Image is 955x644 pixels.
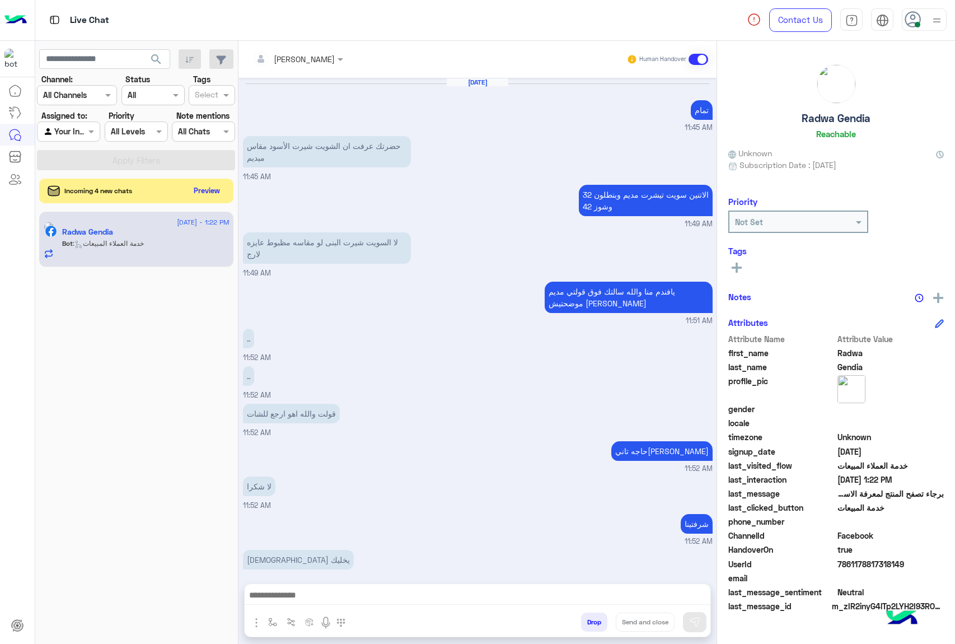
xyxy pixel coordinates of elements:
span: 11:52 AM [685,536,713,547]
span: timezone [728,431,835,443]
span: UserId [728,558,835,570]
span: signup_date [728,446,835,458]
p: 27/11/2024, 11:49 AM [243,232,411,264]
span: 11:45 AM [243,172,271,181]
span: last_name [728,361,835,373]
p: 27/11/2024, 11:52 AM [681,514,713,534]
img: picture [837,375,865,403]
span: : خدمة العملاء المبيعات [73,239,144,248]
button: Send and close [616,613,675,632]
img: profile [930,13,944,27]
img: tab [48,13,62,27]
span: last_interaction [728,474,835,486]
span: Attribute Value [837,333,944,345]
button: search [143,49,170,73]
span: gender [728,403,835,415]
p: 27/11/2024, 11:52 AM [243,477,275,496]
small: Human Handover [639,55,686,64]
span: null [837,417,944,429]
img: tab [876,14,889,27]
span: last_clicked_button [728,502,835,514]
span: profile_pic [728,375,835,401]
button: Apply Filters [37,150,235,170]
span: first_name [728,347,835,359]
label: Note mentions [176,110,230,122]
label: Channel: [41,73,73,85]
p: 27/11/2024, 11:52 AM [243,404,340,423]
button: Preview [189,183,225,199]
span: true [837,544,944,556]
span: Unknown [728,147,772,159]
span: m_zIR2inyG4lTp2LYH2I93ROYnfoQYwsvjg4J45qyVaeFnrwESSZzKQo5IobVtPgWqSG7lWYPVd836lQvTBg326A [832,600,944,612]
span: خدمة العملاء المبيعات [837,460,944,472]
img: add [933,293,943,303]
h6: Notes [728,292,751,302]
p: 27/11/2024, 11:45 AM [691,100,713,120]
span: last_message_sentiment [728,586,835,598]
img: Logo [4,8,27,32]
span: 7861178817318149 [837,558,944,570]
span: null [837,572,944,584]
span: 0 [837,530,944,542]
img: make a call [336,618,345,627]
span: last_visited_flow [728,460,835,472]
span: 11:52 AM [243,353,271,362]
span: 11:49 AM [685,219,713,230]
img: picture [44,222,54,232]
span: برجاء تصفح المنتج لمعرفة الاسعار من القائمة التالية [837,488,944,500]
span: Radwa [837,347,944,359]
button: Trigger scenario [282,613,301,631]
img: send voice note [319,616,333,629]
a: Contact Us [769,8,832,32]
img: send message [689,617,700,628]
label: Status [125,73,150,85]
span: 11:52 AM [243,428,271,437]
p: 27/11/2024, 11:45 AM [243,136,411,167]
span: 0 [837,586,944,598]
img: spinner [747,13,761,26]
img: Facebook [45,226,57,237]
span: 11:45 AM [685,123,713,133]
label: Priority [109,110,134,122]
label: Tags [193,73,210,85]
img: create order [305,618,314,627]
span: 2025-09-08T10:22:43.807Z [837,474,944,486]
span: Unknown [837,431,944,443]
p: 27/11/2024, 11:52 AM [611,441,713,461]
a: tab [840,8,863,32]
h5: Radwa Gendia [802,112,870,125]
span: last_message [728,488,835,500]
img: notes [915,293,924,302]
img: tab [845,14,858,27]
span: null [837,403,944,415]
span: [DATE] - 1:22 PM [177,217,229,227]
p: 27/11/2024, 11:52 AM [243,329,254,348]
h6: [DATE] [447,78,508,86]
span: search [149,53,163,66]
img: Trigger scenario [287,618,296,627]
span: 11:52 AM [243,391,271,399]
span: 11:49 AM [243,269,271,277]
p: 27/11/2024, 11:51 AM [545,282,713,313]
img: hulul-logo.png [882,599,921,638]
h6: Tags [728,246,944,256]
img: send attachment [250,616,263,629]
h5: Radwa Gendia [62,227,113,237]
span: Incoming 4 new chats [64,186,132,196]
span: last_message_id [728,600,830,612]
span: Attribute Name [728,333,835,345]
div: Select [193,88,218,103]
img: picture [817,65,855,103]
span: email [728,572,835,584]
span: خدمة المبيعات [837,502,944,514]
p: 27/11/2024, 11:52 AM [243,550,354,570]
span: 11:52 AM [685,464,713,474]
p: Live Chat [70,13,109,28]
button: Drop [581,613,607,632]
span: ChannelId [728,530,835,542]
p: 27/11/2024, 11:49 AM [579,185,713,216]
img: 713415422032625 [4,49,25,69]
span: null [837,516,944,528]
label: Assigned to: [41,110,87,122]
span: Bot [62,239,73,248]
